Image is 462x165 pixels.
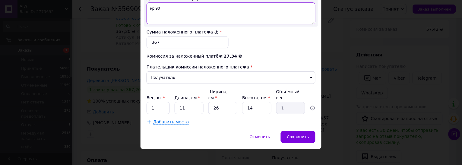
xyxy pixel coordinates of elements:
[147,65,249,69] span: Плательщик комиссии наложенного платежа
[147,71,315,84] span: Получатель
[147,2,315,24] textarea: нр 90
[175,95,200,100] label: Длина, см
[276,89,305,101] div: Объёмный вес
[153,119,189,125] span: Добавить место
[147,30,219,34] label: Сумма наложенного платежа
[224,54,242,59] span: 27.34 ₴
[287,135,309,139] span: Сохранить
[250,135,270,139] span: Отменить
[208,89,228,100] label: Ширина, см
[147,95,165,100] label: Вес, кг
[147,53,315,59] div: Комиссия за наложенный платёж:
[242,95,270,100] label: Высота, см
